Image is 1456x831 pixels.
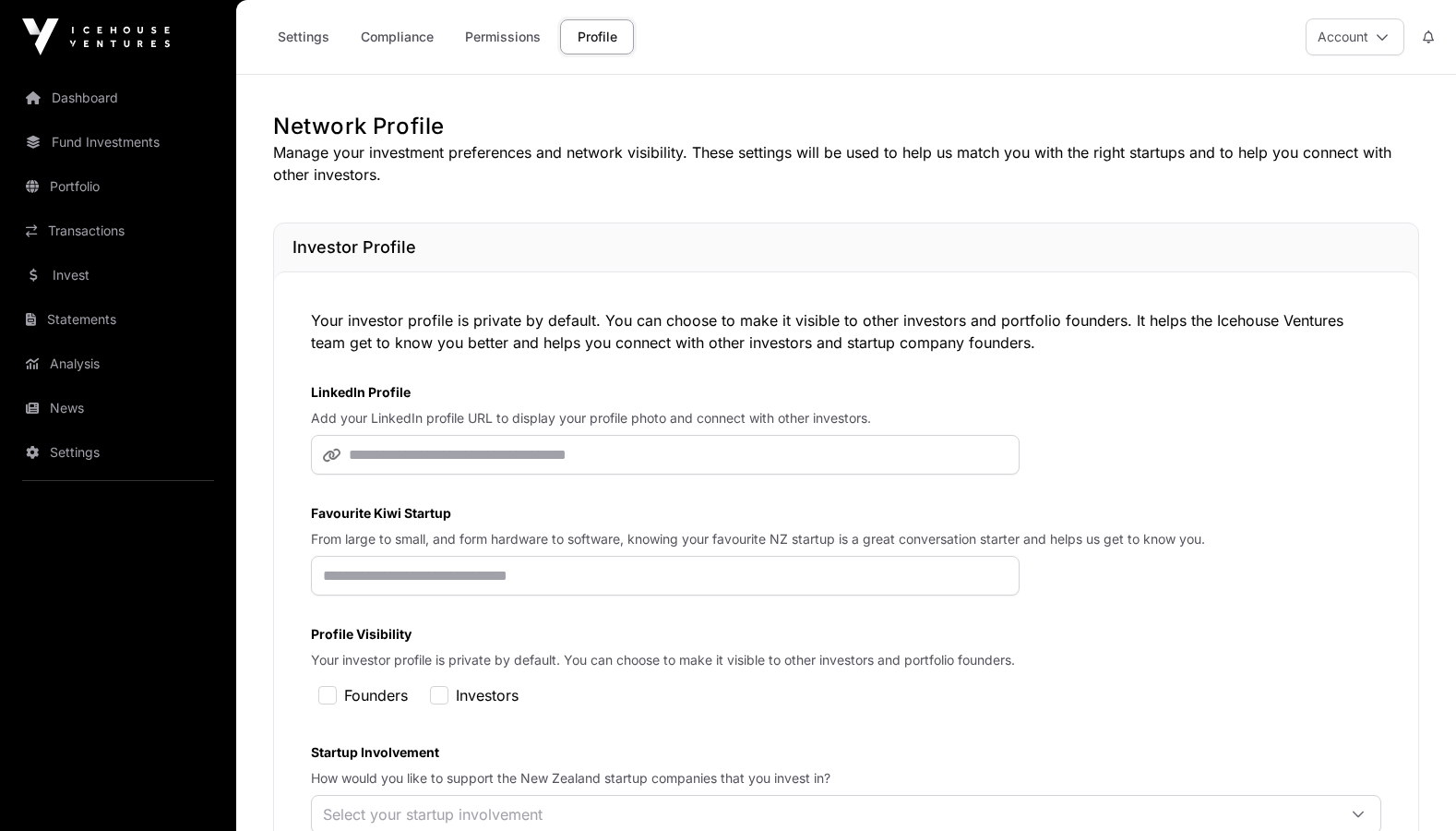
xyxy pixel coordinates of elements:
[311,743,1381,762] label: Startup Involvement
[15,78,221,118] a: Dashboard
[311,651,1381,669] p: Your investor profile is private by default. You can choose to make it visible to other investors...
[344,684,408,706] label: Founders
[292,235,1400,260] h1: Investor Profile
[311,769,1381,788] p: How would you like to support the New Zealand startup companies that you invest in?
[311,625,1381,644] label: Profile Visibility
[15,255,221,295] a: Invest
[266,19,341,54] a: Settings
[15,432,221,473] a: Settings
[15,388,221,428] a: News
[311,530,1381,548] p: From large to small, and form hardware to software, knowing your favourite NZ startup is a great ...
[311,504,1381,523] label: Favourite Kiwi Startup
[311,409,1381,428] p: Add your LinkedIn profile URL to display your profile photo and connect with other investors.
[560,19,634,54] a: Profile
[15,211,221,251] a: Transactions
[453,19,553,54] a: Permissions
[22,18,170,55] img: Icehouse Ventures Logo
[1364,742,1456,831] iframe: Chat Widget
[311,383,1381,402] label: LinkedIn Profile
[15,122,221,163] a: Fund Investments
[15,166,221,207] a: Portfolio
[311,309,1381,354] p: Your investor profile is private by default. You can choose to make it visible to other investors...
[15,299,221,340] a: Statements
[1306,18,1404,55] button: Account
[273,112,1419,141] h1: Network Profile
[15,343,221,384] a: Analysis
[456,684,519,706] label: Investors
[349,19,446,54] a: Compliance
[273,141,1419,186] p: Manage your investment preferences and network visibility. These settings will be used to help us...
